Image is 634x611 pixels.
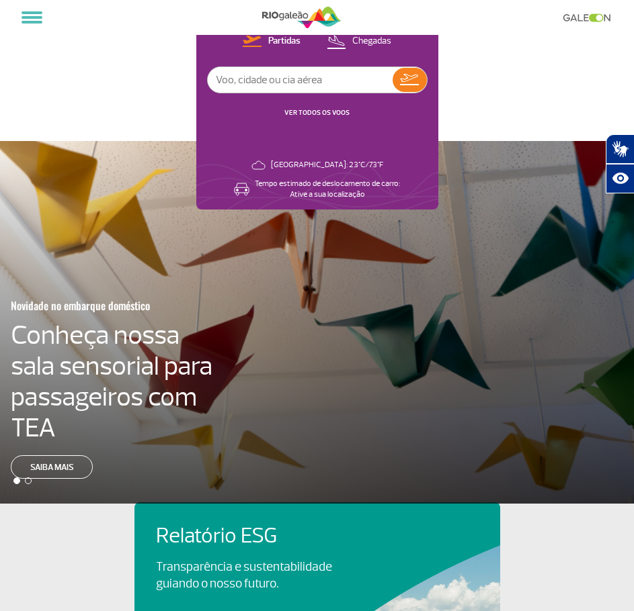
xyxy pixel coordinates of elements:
button: VER TODOS OS VOOS [280,107,354,118]
a: Saiba mais [11,455,93,479]
p: Tempo estimado de deslocamento de carro: Ative a sua localização [255,179,400,200]
button: Chegadas [323,33,395,50]
a: VER TODOS OS VOOS [284,108,350,117]
input: Voo, cidade ou cia aérea [208,67,393,93]
p: Chegadas [352,35,391,48]
button: Abrir tradutor de língua de sinais. [606,134,634,164]
div: Plugin de acessibilidade da Hand Talk. [606,134,634,193]
button: Abrir recursos assistivos. [606,164,634,193]
p: Partidas [268,35,301,48]
a: Relatório ESGTransparência e sustentabilidade guiando o nosso futuro. [156,524,479,592]
h3: Novidade no embarque doméstico [11,291,235,320]
h4: Relatório ESG [156,524,370,549]
button: Partidas [239,33,305,50]
h4: Conheça nossa sala sensorial para passageiros com TEA [11,320,225,443]
p: Transparência e sustentabilidade guiando o nosso futuro. [156,559,347,592]
p: [GEOGRAPHIC_DATA]: 23°C/73°F [271,160,383,171]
